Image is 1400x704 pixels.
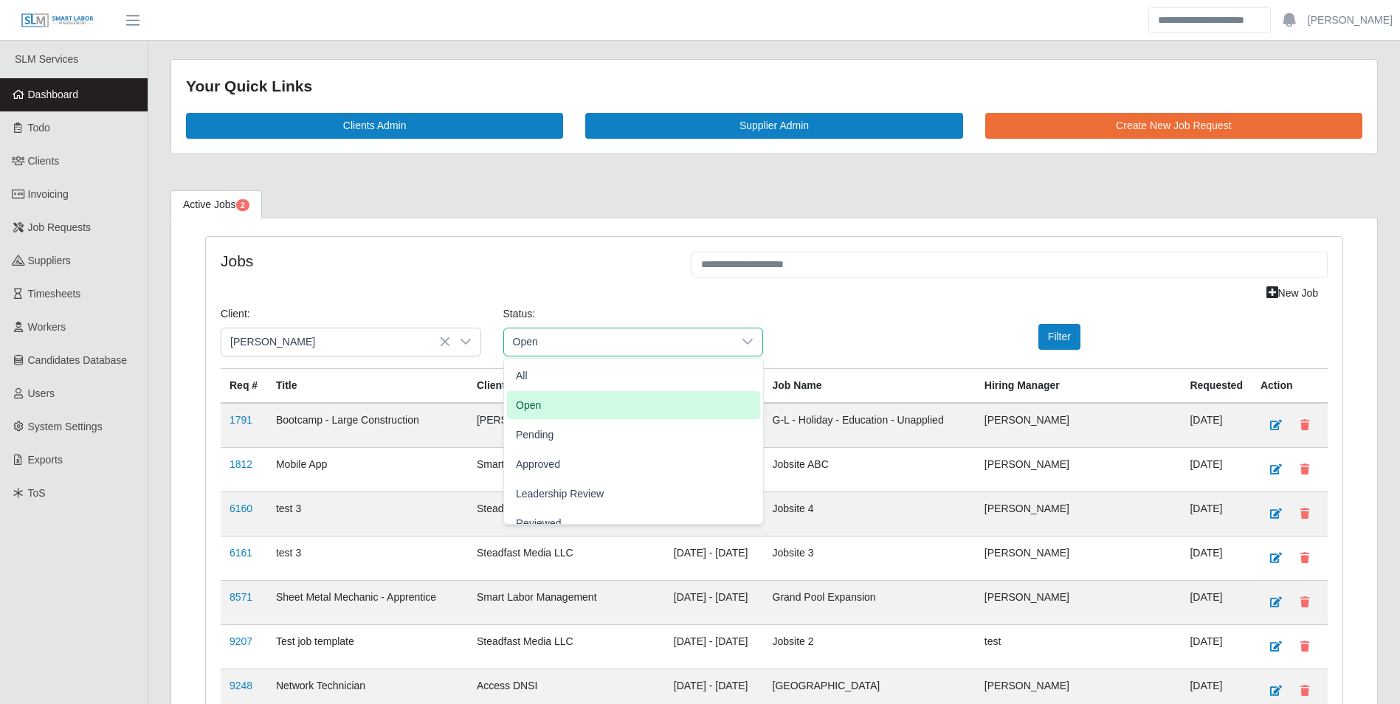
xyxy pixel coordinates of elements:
th: Action [1252,368,1328,403]
span: Timesheets [28,288,81,300]
li: Open [507,391,760,419]
span: All [516,367,528,383]
td: Smart Labor Management [468,447,665,491]
a: 6160 [230,503,252,514]
td: test [976,624,1182,669]
span: Pending [516,427,554,442]
span: Job Requests [28,221,92,233]
img: SLM Logo [21,13,94,29]
td: [DATE] [1181,580,1252,624]
span: Suppliers [28,255,71,266]
td: Jobsite 3 [764,536,976,580]
li: Approved [507,450,760,478]
button: Filter [1038,324,1080,350]
li: Leadership Review [507,480,760,508]
span: Reviewed [516,515,561,531]
th: Job Name [764,368,976,403]
td: [PERSON_NAME] [976,403,1182,448]
th: Requested [1181,368,1252,403]
td: [PERSON_NAME] [976,491,1182,536]
td: Jobsite 4 [764,491,976,536]
a: Clients Admin [186,113,563,139]
h4: Jobs [221,252,669,270]
a: 1812 [230,458,252,470]
a: 9207 [230,635,252,647]
td: [DATE] [1181,491,1252,536]
td: [DATE] - [DATE] [665,536,764,580]
td: Jobsite ABC [764,447,976,491]
div: Your Quick Links [186,75,1362,98]
td: test 3 [267,491,468,536]
td: [DATE] [1181,536,1252,580]
a: Active Jobs [170,190,262,219]
span: SLM Services [15,53,78,65]
td: Mobile App [267,447,468,491]
td: [DATE] [1181,447,1252,491]
span: Dashboard [28,89,79,100]
span: Todo [28,122,50,134]
td: Smart Labor Management [468,580,665,624]
a: 9248 [230,680,252,691]
th: Req # [221,368,267,403]
td: G-L - Holiday - Education - Unapplied [764,403,976,448]
td: [DATE] [1181,403,1252,448]
td: Jobsite 2 [764,624,976,669]
td: Steadfast Media LLC [468,491,665,536]
span: System Settings [28,421,103,432]
a: [PERSON_NAME] [1308,13,1393,28]
td: Steadfast Media LLC [468,536,665,580]
td: [PERSON_NAME] [976,536,1182,580]
th: Hiring Manager [976,368,1182,403]
td: Test job template [267,624,468,669]
span: Open [516,397,541,413]
a: 8571 [230,591,252,603]
a: Supplier Admin [585,113,962,139]
span: Approved [516,456,560,472]
td: [PERSON_NAME] Company [468,403,665,448]
td: [PERSON_NAME] [976,447,1182,491]
label: Client: [221,306,250,322]
a: Create New Job Request [985,113,1362,139]
li: Reviewed [507,509,760,537]
span: Users [28,387,55,399]
li: All [507,362,760,390]
td: Sheet Metal Mechanic - Apprentice [267,580,468,624]
th: Client [468,368,665,403]
td: test 3 [267,536,468,580]
span: Exports [28,454,63,466]
th: Title [267,368,468,403]
span: Clients [28,155,60,167]
a: 6161 [230,547,252,559]
td: [PERSON_NAME] [976,580,1182,624]
span: Workers [28,321,66,333]
td: [DATE] [1181,624,1252,669]
span: CS Erickson [221,328,451,356]
a: New Job [1257,280,1328,306]
span: Candidates Database [28,354,128,366]
td: [DATE] - [DATE] [665,624,764,669]
li: Pending [507,421,760,449]
td: Grand Pool Expansion [764,580,976,624]
span: Pending Jobs [236,199,249,211]
td: Bootcamp - Large Construction [267,403,468,448]
span: Invoicing [28,188,69,200]
td: [DATE] - [DATE] [665,580,764,624]
a: 1791 [230,414,252,426]
span: ToS [28,487,46,499]
label: Status: [503,306,536,322]
span: Open [504,328,734,356]
td: Steadfast Media LLC [468,624,665,669]
span: Leadership Review [516,486,604,501]
input: Search [1148,7,1271,33]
